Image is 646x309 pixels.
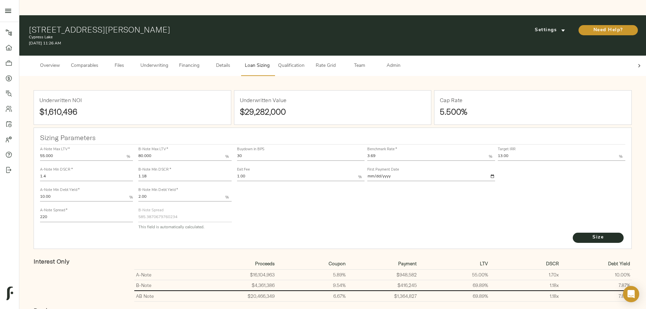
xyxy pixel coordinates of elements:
td: 55.00% [418,269,490,280]
td: A-Note [134,269,205,280]
label: First Payment Date [367,168,399,172]
p: % [358,174,362,180]
button: Size [573,233,624,243]
td: $416,245 [347,280,418,291]
strong: Debt Yield [608,260,630,267]
label: B-Note Min DSCR [138,168,171,172]
td: 1.18 x [490,291,561,302]
td: AB Note [134,291,205,302]
td: 1.18 x [490,280,561,291]
span: Loan Sizing [244,62,270,70]
p: % [225,194,229,200]
strong: Interest Only [34,257,69,265]
td: B-Note [134,280,205,291]
label: A-Note Min Debt Yield [40,189,79,192]
h3: Sizing Parameters [40,134,626,141]
p: % [126,154,130,160]
span: Rate Grid [313,62,338,70]
p: % [619,154,623,160]
p: % [225,154,229,160]
td: 7.87% [561,291,632,302]
strong: Payment [398,260,417,267]
label: Exit Fee [237,168,250,172]
strong: $29,282,000 [240,107,286,117]
td: 9.54% [276,280,348,291]
h6: Underwritten NOI [39,96,82,105]
strong: Coupon [329,260,346,267]
td: 10.00% [561,269,632,280]
label: Benchmark Rate [367,148,397,151]
span: Details [210,62,236,70]
label: A-Note Spread [40,209,67,213]
h6: Cap Rate [440,96,463,105]
span: Need Help? [585,26,631,35]
label: B-Note Max LTV [138,148,168,151]
span: Comparables [71,62,98,70]
td: $948,582 [347,269,418,280]
h1: [STREET_ADDRESS][PERSON_NAME] [29,25,434,34]
span: Qualification [278,62,305,70]
strong: 5.500% [440,107,467,117]
label: B-Note Spread [138,209,163,213]
td: 69.89% [418,280,490,291]
span: Overview [37,62,63,70]
label: Buydown in BPS [237,148,265,151]
strong: $1,610,496 [39,107,77,117]
p: This field is automatically calculated. [138,224,231,230]
td: 69.89% [418,291,490,302]
strong: Proceeds [255,260,275,267]
p: [DATE] 11:26 AM [29,40,434,46]
td: 7.87% [561,280,632,291]
p: Cypress Lake [29,34,434,40]
label: A-Note Max LTV [40,148,70,151]
button: Settings [525,25,575,35]
span: Team [347,62,372,70]
span: Size [580,233,617,242]
strong: DSCR [546,260,559,267]
span: Settings [531,26,569,35]
td: 5.89% [276,269,348,280]
td: $20,466,349 [205,291,276,302]
td: $1,364,827 [347,291,418,302]
span: Financing [176,62,202,70]
span: Underwriting [140,62,168,70]
h6: Underwritten Value [240,96,287,105]
div: Open Intercom Messenger [623,286,639,302]
button: Need Help? [579,25,638,35]
strong: LTV [480,260,488,267]
td: $4,361,386 [205,280,276,291]
img: logo [6,287,13,300]
p: % [129,194,133,200]
td: $16,104,963 [205,269,276,280]
p: % [489,154,492,160]
span: Admin [380,62,406,70]
label: B-Note Min Debt Yield [138,189,178,192]
td: 6.67% [276,291,348,302]
label: A-Note Min DSCR [40,168,73,172]
span: Files [106,62,132,70]
td: 1.70 x [490,269,561,280]
label: Target IRR [498,148,516,151]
